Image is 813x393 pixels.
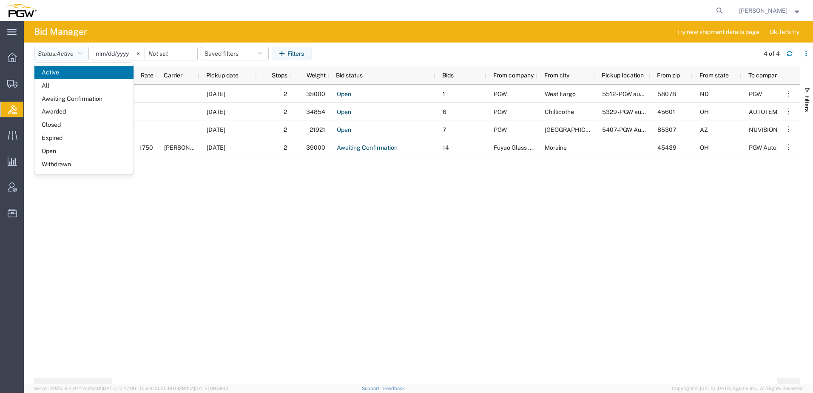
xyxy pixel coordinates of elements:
[602,72,644,79] span: Pickup location
[443,144,449,151] span: 14
[6,4,37,17] img: logo
[804,95,810,112] span: Filters
[700,144,709,151] span: OH
[657,108,675,115] span: 45601
[336,105,352,119] a: Open
[493,72,534,79] span: From company
[264,72,287,79] span: Stops
[34,105,134,118] span: Awarded
[362,386,383,391] a: Support
[748,72,781,79] span: To company
[34,92,134,105] span: Awaiting Confirmation
[336,72,363,79] span: Bid status
[34,66,134,79] span: Active
[284,126,287,133] span: 2
[310,126,325,133] span: 21921
[494,108,507,115] span: PGW
[92,47,145,60] input: Not set
[34,79,134,92] span: All
[336,88,352,101] a: Open
[272,47,312,60] button: Filters
[139,144,153,151] span: 1750
[34,131,134,145] span: Expired
[34,158,134,171] span: Withdrawn
[383,386,405,391] a: Feedback
[201,47,269,60] button: Saved filters
[762,25,807,39] button: Ok, let's try
[34,118,134,131] span: Closed
[602,126,699,133] span: 5407-PGW Autoglass -Phoenix Hub
[672,385,803,392] span: Copyright © [DATE]-[DATE] Agistix Inc., All Rights Reserved
[700,108,709,115] span: OH
[545,126,605,133] span: Glendale
[145,47,197,60] input: Not set
[700,126,708,133] span: AZ
[544,72,569,79] span: From city
[336,141,398,155] a: Awaiting Confirmation
[545,108,574,115] span: Chillicothe
[700,91,709,97] span: ND
[749,91,762,97] span: PGW
[764,49,780,58] div: 4 of 4
[657,72,680,79] span: From zip
[494,144,561,151] span: Fuyao Glass America Inc
[194,386,228,391] span: [DATE] 09:39:01
[336,123,352,137] a: Open
[34,386,136,391] span: Server: 2025.19.0-d447cefac8f
[699,72,729,79] span: From state
[494,126,507,133] span: PGW
[284,108,287,115] span: 2
[284,144,287,151] span: 2
[306,144,325,151] span: 39000
[545,144,567,151] span: Moraine
[164,144,285,151] span: Nolan Transportation Group, LLC
[443,108,446,115] span: 6
[34,145,134,158] span: Open
[657,126,676,133] span: 85307
[298,72,326,79] span: Weight
[306,91,325,97] span: 35000
[119,72,154,79] span: Rate
[206,72,239,79] span: Pickup date
[207,108,225,115] span: 09/23/2025
[140,386,228,391] span: Client: 2025.19.0-129fbcf
[443,91,445,97] span: 1
[306,108,325,115] span: 34854
[34,47,89,60] button: Status:Active
[284,91,287,97] span: 2
[739,6,802,16] button: [PERSON_NAME]
[602,91,679,97] span: 5512 - PGW autoglass - Fargo
[677,28,759,37] span: Try new shipment details page
[207,126,225,133] span: 09/22/2025
[442,72,454,79] span: Bids
[102,386,136,391] span: [DATE] 10:47:06
[207,91,225,97] span: 09/22/2025
[57,50,74,57] span: Active
[739,6,787,15] span: Amber Hickey
[494,91,507,97] span: PGW
[602,108,725,115] span: 5329 - PGW autoglass - Chillicothe
[34,21,87,43] h4: Bid Manager
[207,144,225,151] span: 09/24/2025
[749,108,793,115] span: AUTOTEMP INC
[545,91,576,97] span: West Fargo
[657,144,677,151] span: 45439
[657,91,676,97] span: 58078
[443,126,446,133] span: 7
[164,72,182,79] span: Carrier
